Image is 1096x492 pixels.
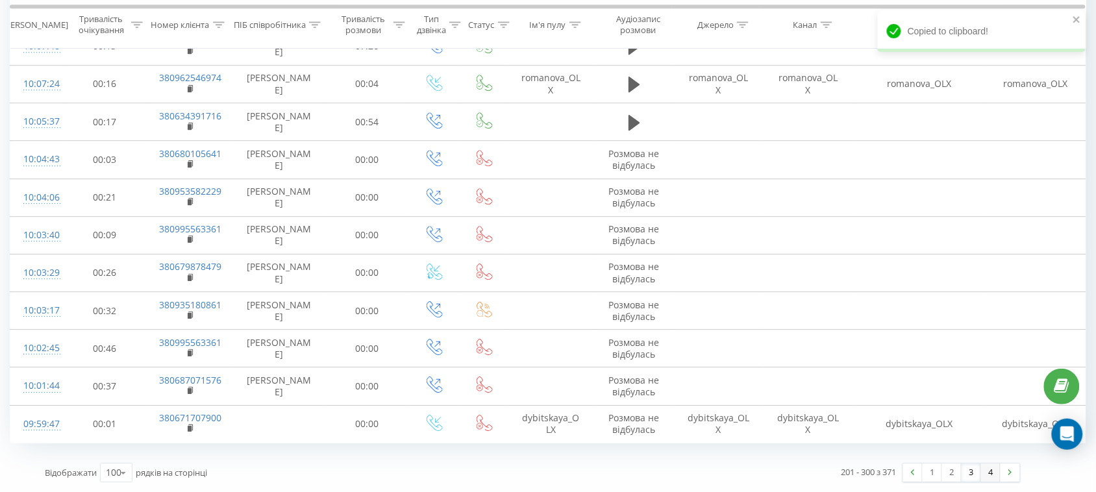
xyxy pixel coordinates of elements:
[609,147,660,171] span: Розмова не відбулась
[63,216,146,254] td: 00:09
[159,299,221,311] a: 380935180861
[853,405,986,443] td: dybitskaya_OLX
[159,147,221,160] a: 380680105641
[232,103,325,141] td: [PERSON_NAME]
[234,19,306,30] div: ПІБ співробітника
[63,254,146,291] td: 00:26
[793,19,817,30] div: Канал
[674,65,764,103] td: romanova_OLX
[606,14,671,36] div: Аудіозапис розмови
[23,185,50,210] div: 10:04:06
[764,405,853,443] td: dybitskaya_OLX
[159,412,221,424] a: 380671707900
[609,374,660,398] span: Розмова не відбулась
[417,14,446,36] div: Тип дзвінка
[63,103,146,141] td: 00:17
[23,71,50,97] div: 10:07:24
[23,147,50,172] div: 10:04:43
[232,367,325,405] td: [PERSON_NAME]
[159,260,221,273] a: 380679878479
[609,260,660,284] span: Розмова не відбулась
[159,185,221,197] a: 380953582229
[3,19,68,30] div: [PERSON_NAME]
[23,109,50,134] div: 10:05:37
[45,467,97,478] span: Відображати
[159,110,221,122] a: 380634391716
[63,178,146,216] td: 00:21
[232,216,325,254] td: [PERSON_NAME]
[159,71,221,84] a: 380962546974
[136,467,207,478] span: рядків на сторінці
[981,463,1001,482] a: 4
[151,19,210,30] div: Номер клієнта
[942,463,962,482] a: 2
[325,367,408,405] td: 00:00
[923,463,942,482] a: 1
[841,465,897,478] div: 201 - 300 з 371
[325,405,408,443] td: 00:00
[232,141,325,178] td: [PERSON_NAME]
[159,336,221,349] a: 380995563361
[63,367,146,405] td: 00:37
[325,65,408,103] td: 00:04
[232,178,325,216] td: [PERSON_NAME]
[986,65,1086,103] td: romanova_OLX
[325,216,408,254] td: 00:00
[337,14,390,36] div: Тривалість розмови
[697,19,734,30] div: Джерело
[962,463,981,482] a: 3
[1052,419,1083,450] div: Open Intercom Messenger
[609,223,660,247] span: Розмова не відбулась
[23,260,50,286] div: 10:03:29
[159,223,221,235] a: 380995563361
[508,405,594,443] td: dybitskaya_OLX
[159,374,221,386] a: 380687071576
[63,65,146,103] td: 00:16
[609,185,660,209] span: Розмова не відбулась
[23,298,50,323] div: 10:03:17
[75,14,128,36] div: Тривалість очікування
[232,330,325,367] td: [PERSON_NAME]
[63,405,146,443] td: 00:01
[325,330,408,367] td: 00:00
[609,336,660,360] span: Розмова не відбулась
[325,178,408,216] td: 00:00
[986,405,1086,443] td: dybitskaya_OLX
[23,223,50,248] div: 10:03:40
[23,373,50,399] div: 10:01:44
[508,65,594,103] td: romanova_OLX
[764,65,853,103] td: romanova_OLX
[232,254,325,291] td: [PERSON_NAME]
[63,330,146,367] td: 00:46
[23,336,50,361] div: 10:02:45
[878,10,1086,52] div: Copied to clipboard!
[106,466,121,479] div: 100
[232,292,325,330] td: [PERSON_NAME]
[325,254,408,291] td: 00:00
[609,299,660,323] span: Розмова не відбулась
[609,412,660,436] span: Розмова не відбулась
[23,412,50,437] div: 09:59:47
[674,405,764,443] td: dybitskaya_OLX
[232,65,325,103] td: [PERSON_NAME]
[469,19,495,30] div: Статус
[325,141,408,178] td: 00:00
[530,19,566,30] div: Ім'я пулу
[853,65,986,103] td: romanova_OLX
[63,292,146,330] td: 00:32
[63,141,146,178] td: 00:03
[325,103,408,141] td: 00:54
[325,292,408,330] td: 00:00
[1073,14,1082,27] button: close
